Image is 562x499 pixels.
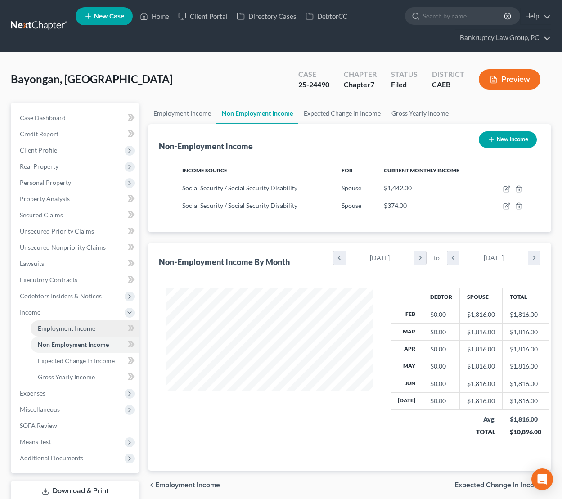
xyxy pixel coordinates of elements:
button: Preview [479,69,540,90]
span: Employment Income [155,481,220,489]
a: Case Dashboard [13,110,139,126]
span: Case Dashboard [20,114,66,121]
div: TOTAL [467,427,495,436]
th: Total [503,288,549,306]
span: Bayongan, [GEOGRAPHIC_DATA] [11,72,173,85]
button: Expected Change in Income chevron_right [454,481,551,489]
th: Spouse [460,288,503,306]
span: Income Source [182,167,227,174]
div: $1,816.00 [467,310,495,319]
a: Lawsuits [13,256,139,272]
span: Lawsuits [20,260,44,267]
a: Gross Yearly Income [386,103,454,124]
div: $0.00 [430,396,452,405]
div: Non-Employment Income By Month [159,256,290,267]
button: chevron_left Employment Income [148,481,220,489]
a: SOFA Review [13,418,139,434]
th: Mar [391,323,423,340]
a: Home [135,8,174,24]
span: Personal Property [20,179,71,186]
i: chevron_right [528,251,540,265]
span: Expected Change in Income [454,481,544,489]
div: $1,816.00 [467,396,495,405]
span: SOFA Review [20,422,57,429]
span: Codebtors Insiders & Notices [20,292,102,300]
span: Credit Report [20,130,58,138]
th: Debtor [423,288,460,306]
a: Secured Claims [13,207,139,223]
div: $0.00 [430,310,452,319]
td: $1,816.00 [503,341,549,358]
span: Spouse [342,202,361,209]
span: Additional Documents [20,454,83,462]
span: Employment Income [38,324,95,332]
span: For [342,167,353,174]
span: Unsecured Priority Claims [20,227,94,235]
i: chevron_left [447,251,459,265]
div: Avg. [467,415,495,424]
th: Apr [391,341,423,358]
div: District [432,69,464,80]
span: Unsecured Nonpriority Claims [20,243,106,251]
div: 25-24490 [298,80,329,90]
a: Unsecured Priority Claims [13,223,139,239]
a: Employment Income [148,103,216,124]
span: Secured Claims [20,211,63,219]
span: New Case [94,13,124,20]
a: Unsecured Nonpriority Claims [13,239,139,256]
a: Non Employment Income [216,103,298,124]
div: $10,896.00 [510,427,541,436]
input: Search by name... [423,8,505,24]
a: Credit Report [13,126,139,142]
a: Expected Change in Income [31,353,139,369]
div: Chapter [344,80,377,90]
span: Non Employment Income [38,341,109,348]
span: Real Property [20,162,58,170]
div: $1,816.00 [510,415,541,424]
div: Chapter [344,69,377,80]
a: Directory Cases [232,8,301,24]
td: $1,816.00 [503,323,549,340]
a: Gross Yearly Income [31,369,139,385]
span: Gross Yearly Income [38,373,95,381]
div: Non-Employment Income [159,141,253,152]
span: 7 [370,80,374,89]
a: Client Portal [174,8,232,24]
a: Bankruptcy Law Group, PC [455,30,551,46]
div: Status [391,69,418,80]
span: Executory Contracts [20,276,77,283]
div: CAEB [432,80,464,90]
a: Non Employment Income [31,337,139,353]
a: Executory Contracts [13,272,139,288]
span: to [434,253,440,262]
i: chevron_left [148,481,155,489]
th: May [391,358,423,375]
span: Income [20,308,40,316]
span: Miscellaneous [20,405,60,413]
td: $1,816.00 [503,392,549,409]
td: $1,816.00 [503,375,549,392]
td: $1,816.00 [503,358,549,375]
div: $1,816.00 [467,345,495,354]
div: Open Intercom Messenger [531,468,553,490]
span: Client Profile [20,146,57,154]
span: $374.00 [384,202,407,209]
a: Help [521,8,551,24]
div: $0.00 [430,328,452,337]
span: $1,442.00 [384,184,412,192]
span: Expenses [20,389,45,397]
span: Expected Change in Income [38,357,115,364]
span: Social Security / Social Security Disability [182,202,297,209]
div: $1,816.00 [467,362,495,371]
button: New Income [479,131,537,148]
span: Current Monthly Income [384,167,459,174]
th: Feb [391,306,423,323]
span: Means Test [20,438,51,445]
div: Case [298,69,329,80]
th: Jun [391,375,423,392]
a: DebtorCC [301,8,352,24]
div: $0.00 [430,379,452,388]
i: chevron_right [414,251,426,265]
i: chevron_left [333,251,346,265]
div: $0.00 [430,362,452,371]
